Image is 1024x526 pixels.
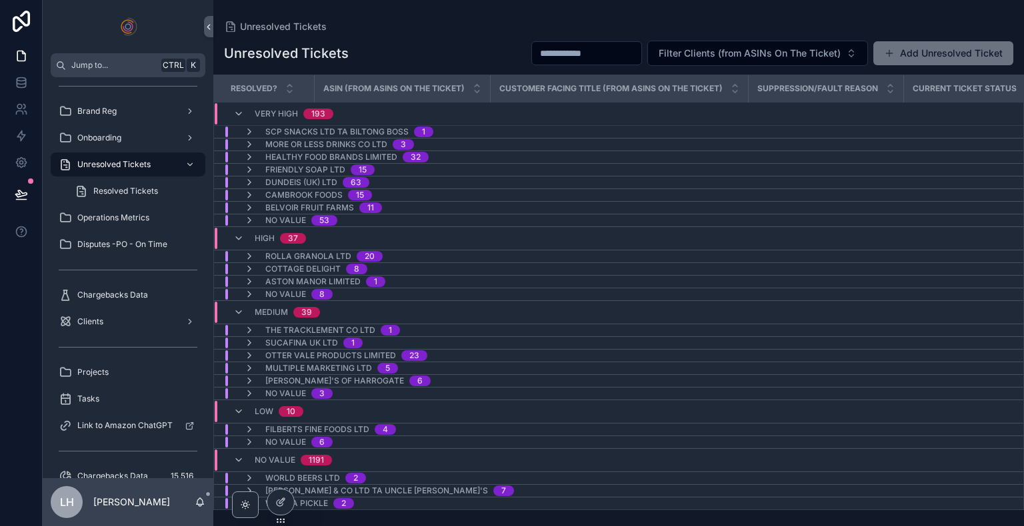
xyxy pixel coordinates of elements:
h1: Unresolved Tickets [224,44,349,63]
span: Healthy Food Brands Limited [265,152,397,162]
span: Chargebacks Data [77,290,148,300]
span: What A Pickle [265,498,328,509]
a: Chargebacks Data15,516 [51,464,205,488]
span: No value [265,388,306,399]
span: Friendly Soap Ltd [265,164,345,175]
div: 1 [389,325,392,336]
span: Ctrl [161,59,185,72]
span: Filter Clients (from ASINs On The Ticket) [659,47,841,60]
span: Cambrook Foods [265,190,343,200]
span: Operations Metrics [77,212,149,223]
div: 1 [374,276,377,287]
div: 3 [401,139,406,150]
a: Operations Metrics [51,206,205,230]
div: 11 [367,202,374,213]
span: Unresolved Tickets [240,20,327,33]
span: [PERSON_NAME]'s of Harrogate [265,376,404,386]
p: [PERSON_NAME] [93,495,170,509]
div: 1191 [309,455,324,465]
div: 53 [319,215,329,226]
span: Disputes -PO - On Time [77,239,167,250]
span: Cottage Delight [265,264,341,274]
div: 2 [341,498,346,509]
span: No value [265,215,306,226]
a: Brand Reg [51,99,205,123]
span: No value [265,437,306,447]
div: 1 [422,127,425,137]
a: Chargebacks Data [51,283,205,307]
div: 7 [501,485,506,496]
span: Chargebacks Data [77,471,148,481]
button: Add Unresolved Ticket [873,41,1013,65]
a: Unresolved Tickets [51,152,205,176]
span: Rolla Granola Ltd [265,251,351,262]
span: ASIN (from ASINs On The Ticket) [323,83,465,94]
span: Resolved Tickets [93,186,158,196]
div: 3 [319,388,325,399]
a: Unresolved Tickets [224,20,327,33]
div: 2 [353,473,358,483]
button: Jump to...CtrlK [51,53,205,77]
div: 23 [409,350,419,361]
span: Jump to... [71,60,156,71]
span: No value [255,455,295,465]
span: SCP Snacks Ltd TA Biltong Boss [265,127,409,137]
div: 193 [311,109,325,119]
span: Tasks [77,394,99,404]
div: 37 [288,233,298,244]
span: High [255,233,275,244]
div: 32 [411,152,421,162]
span: SUCAFINA UK LTD [265,338,338,348]
span: Customer Facing Title (from ASINs On The Ticket) [499,83,723,94]
span: Projects [77,367,109,378]
a: Link to Amazon ChatGPT [51,413,205,437]
span: Resolved? [231,83,277,94]
span: Suppression/Fault Reason [757,83,878,94]
span: More or Less Drinks Co Ltd [265,139,387,150]
div: 10 [287,406,295,417]
div: 15 [356,190,364,200]
span: Otter Vale Products Limited [265,350,396,361]
div: 8 [319,289,325,300]
span: Clients [77,316,103,327]
span: No value [265,289,306,300]
span: Current Ticket Status [913,83,1017,94]
img: App logo [117,16,139,37]
span: Onboarding [77,132,121,143]
div: 15 [359,164,367,175]
div: 63 [351,177,361,188]
span: LH [60,494,74,510]
a: Clients [51,310,205,334]
div: 1 [351,338,355,348]
span: World Beers Ltd [265,473,340,483]
span: Multiple Marketing Ltd [265,363,372,374]
span: Brand Reg [77,106,117,117]
div: 6 [319,437,325,447]
span: Dundeis (UK) Ltd [265,177,337,188]
span: Aston Manor Limited [265,276,361,287]
div: 5 [385,363,390,374]
span: K [188,60,199,71]
span: Filberts Fine Foods Ltd [265,424,369,435]
div: 8 [354,264,359,274]
span: Link to Amazon ChatGPT [77,420,173,431]
span: The Tracklement Co Ltd [265,325,375,336]
span: Belvoir Fruit Farms [265,202,354,213]
a: Onboarding [51,126,205,150]
span: Medium [255,307,288,318]
span: Low [255,406,273,417]
span: Very High [255,109,298,119]
span: [PERSON_NAME] & Co Ltd TA Uncle [PERSON_NAME]'s [265,485,488,496]
a: Projects [51,360,205,384]
div: 4 [383,424,388,435]
div: 20 [365,251,375,262]
a: Resolved Tickets [67,179,205,203]
div: scrollable content [43,77,213,478]
div: 6 [417,376,423,386]
span: Unresolved Tickets [77,159,151,170]
button: Select Button [647,41,868,66]
a: Disputes -PO - On Time [51,232,205,256]
a: Tasks [51,387,205,411]
div: 15,516 [167,468,197,484]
